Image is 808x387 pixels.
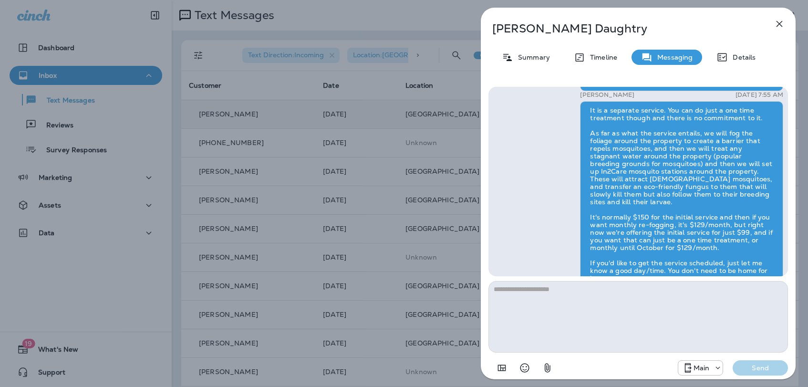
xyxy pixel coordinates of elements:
[515,358,534,377] button: Select an emoji
[678,362,723,374] div: +1 (817) 482-3792
[580,101,783,287] div: It is a separate service. You can do just a one time treatment though and there is no commitment ...
[492,22,753,35] p: [PERSON_NAME] Daughtry
[694,364,710,372] p: Main
[585,53,617,61] p: Timeline
[580,91,634,99] p: [PERSON_NAME]
[653,53,693,61] p: Messaging
[513,53,550,61] p: Summary
[728,53,756,61] p: Details
[735,91,783,99] p: [DATE] 7:55 AM
[492,358,511,377] button: Add in a premade template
